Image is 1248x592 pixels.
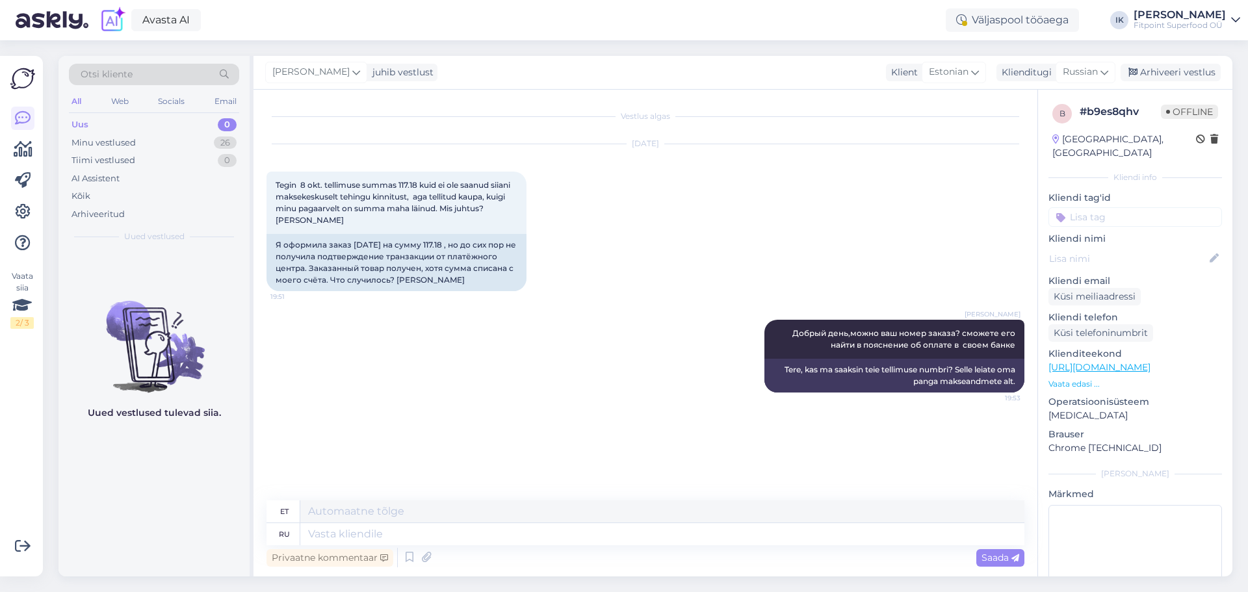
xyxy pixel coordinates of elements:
span: [PERSON_NAME] [965,309,1020,319]
span: [PERSON_NAME] [272,65,350,79]
p: Kliendi nimi [1048,232,1222,246]
div: Kõik [71,190,90,203]
span: Добрый день,можно ваш номер заказа? сможете его найти в пояснение об оплате в своем банке [792,328,1017,350]
span: Tegin 8 okt. tellimuse summas 117.18 kuid ei ole saanud siiani maksekeskuselt tehingu kinnitust, ... [276,180,512,225]
p: Kliendi email [1048,274,1222,288]
div: AI Assistent [71,172,120,185]
p: [MEDICAL_DATA] [1048,409,1222,422]
div: Tiimi vestlused [71,154,135,167]
div: Vestlus algas [266,110,1024,122]
div: All [69,93,84,110]
div: Fitpoint Superfood OÜ [1134,20,1226,31]
span: 19:51 [270,292,319,302]
div: Küsi meiliaadressi [1048,288,1141,305]
div: Klient [886,66,918,79]
span: b [1059,109,1065,118]
a: [PERSON_NAME]Fitpoint Superfood OÜ [1134,10,1240,31]
div: [GEOGRAPHIC_DATA], [GEOGRAPHIC_DATA] [1052,133,1196,160]
div: Küsi telefoninumbrit [1048,324,1153,342]
a: Avasta AI [131,9,201,31]
div: 0 [218,118,237,131]
div: Kliendi info [1048,172,1222,183]
input: Lisa tag [1048,207,1222,227]
div: Vaata siia [10,270,34,329]
p: Kliendi telefon [1048,311,1222,324]
div: 0 [218,154,237,167]
div: 2 / 3 [10,317,34,329]
p: Chrome [TECHNICAL_ID] [1048,441,1222,455]
img: explore-ai [99,6,126,34]
span: 19:53 [972,393,1020,403]
p: Kliendi tag'id [1048,191,1222,205]
div: Klienditugi [996,66,1052,79]
span: Russian [1063,65,1098,79]
p: Märkmed [1048,487,1222,501]
div: # b9es8qhv [1080,104,1161,120]
div: Email [212,93,239,110]
p: Uued vestlused tulevad siia. [88,406,221,420]
div: et [280,500,289,522]
span: Uued vestlused [124,231,185,242]
a: [URL][DOMAIN_NAME] [1048,361,1150,373]
div: [PERSON_NAME] [1048,468,1222,480]
div: Arhiveeritud [71,208,125,221]
div: juhib vestlust [367,66,434,79]
div: Minu vestlused [71,136,136,149]
div: [PERSON_NAME] [1134,10,1226,20]
div: ru [279,523,290,545]
div: Uus [71,118,88,131]
div: Web [109,93,131,110]
p: Operatsioonisüsteem [1048,395,1222,409]
span: Offline [1161,105,1218,119]
div: Tere, kas ma saaksin teie tellimuse numbri? Selle leiate oma panga makseandmete alt. [764,359,1024,393]
div: Я оформила заказ [DATE] на сумму 117.18 , но до сих пор не получила подтверждение транзакции от п... [266,234,526,291]
span: Otsi kliente [81,68,133,81]
div: IK [1110,11,1128,29]
p: Brauser [1048,428,1222,441]
div: [DATE] [266,138,1024,149]
span: Saada [981,552,1019,563]
div: Arhiveeri vestlus [1121,64,1221,81]
img: No chats [58,277,250,394]
p: Vaata edasi ... [1048,378,1222,390]
input: Lisa nimi [1049,251,1207,266]
span: Estonian [929,65,968,79]
p: Klienditeekond [1048,347,1222,361]
div: Privaatne kommentaar [266,549,393,567]
div: Socials [155,93,187,110]
img: Askly Logo [10,66,35,91]
div: Väljaspool tööaega [946,8,1079,32]
div: 26 [214,136,237,149]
